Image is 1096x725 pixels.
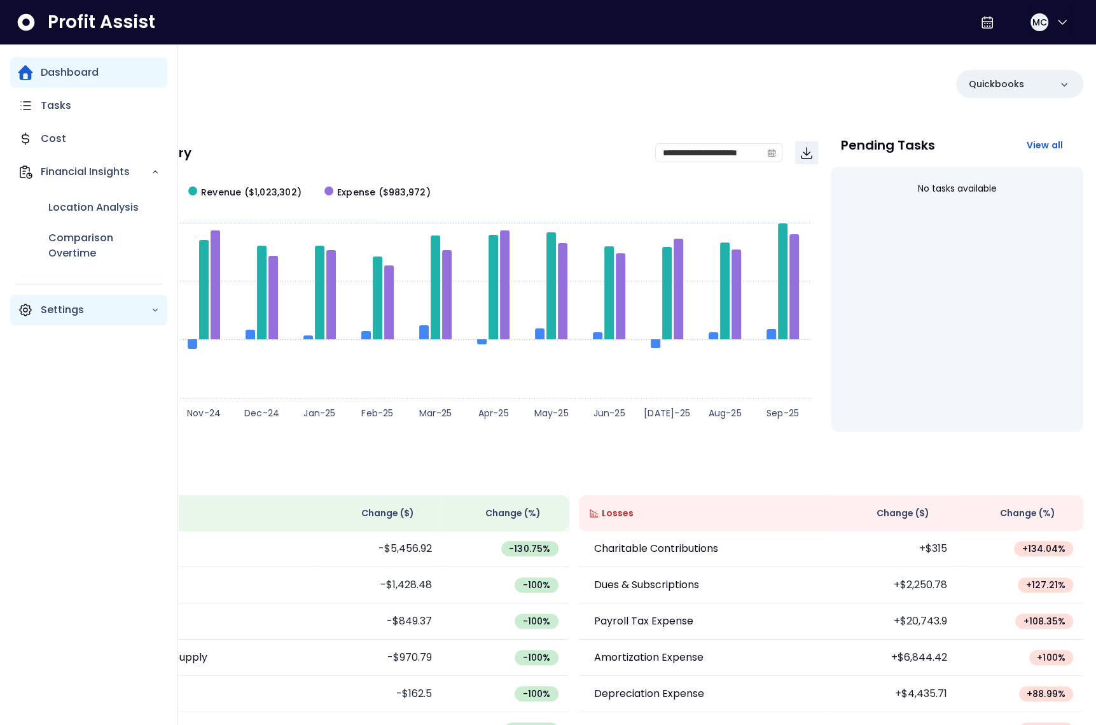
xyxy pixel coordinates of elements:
p: Pending Tasks [841,139,935,151]
td: -$1,428.48 [316,567,442,603]
span: View all [1026,139,1063,151]
text: Feb-25 [361,407,393,419]
span: Losses [602,507,634,520]
td: +$6,844.42 [831,640,957,676]
span: Change ( $ ) [877,507,929,520]
td: +$2,250.78 [831,567,957,603]
span: MC [1032,16,1046,29]
p: Quickbooks [969,78,1024,91]
text: Aug-25 [708,407,741,419]
span: Change (%) [1000,507,1055,520]
text: Jan-25 [303,407,335,419]
p: Tasks [41,98,71,113]
span: -100 % [522,579,550,591]
text: [DATE]-25 [644,407,690,419]
span: -130.75 % [509,542,551,555]
div: No tasks available [841,172,1073,206]
span: + 88.99 % [1027,687,1065,700]
span: Expense ($983,972) [337,186,431,199]
span: Change ( $ ) [361,507,414,520]
svg: calendar [767,148,776,157]
text: Dec-24 [244,407,279,419]
td: -$970.79 [316,640,442,676]
p: Depreciation Expense [594,686,704,701]
p: Cost [41,131,66,146]
p: Location Analysis [48,200,139,215]
text: Apr-25 [478,407,508,419]
p: Settings [41,302,151,318]
button: Download [795,141,818,164]
span: Profit Assist [48,11,155,34]
p: Dashboard [41,65,99,80]
td: -$5,456.92 [316,531,442,567]
text: Sep-25 [767,407,799,419]
button: View all [1016,134,1073,157]
td: +$20,743.9 [831,603,957,640]
span: + 134.04 % [1022,542,1065,555]
span: -100 % [522,615,550,628]
p: Amortization Expense [594,650,704,665]
p: Comparison Overtime [48,230,160,261]
td: -$849.37 [316,603,442,640]
td: +$315 [831,531,957,567]
span: -100 % [522,687,550,700]
span: Change (%) [485,507,541,520]
text: May-25 [534,407,568,419]
p: Charitable Contributions [594,541,718,556]
td: -$162.5 [316,676,442,712]
span: + 108.35 % [1023,615,1065,628]
p: Dues & Subscriptions [594,577,699,593]
td: +$4,435.71 [831,676,957,712]
span: Revenue ($1,023,302) [201,186,302,199]
span: -100 % [522,651,550,664]
span: + 100 % [1037,651,1065,664]
text: Mar-25 [419,407,452,419]
p: Wins & Losses [64,467,1083,480]
text: Jun-25 [593,407,625,419]
span: + 127.21 % [1025,579,1065,591]
text: Nov-24 [187,407,221,419]
p: Financial Insights [41,164,151,179]
p: Payroll Tax Expense [594,614,693,629]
